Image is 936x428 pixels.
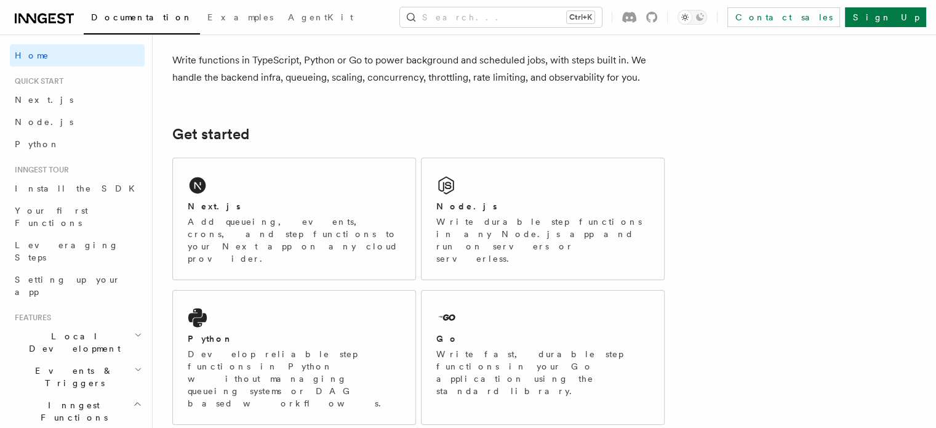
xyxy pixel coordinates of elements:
a: Your first Functions [10,200,145,234]
p: Add queueing, events, crons, and step functions to your Next app on any cloud provider. [188,216,401,265]
h2: Go [436,333,458,345]
a: Next.jsAdd queueing, events, crons, and step functions to your Next app on any cloud provider. [172,158,416,280]
span: Your first Functions [15,206,88,228]
a: AgentKit [281,4,361,33]
a: Next.js [10,89,145,111]
span: Quick start [10,76,63,86]
h2: Next.js [188,200,241,212]
span: AgentKit [288,12,353,22]
a: PythonDevelop reliable step functions in Python without managing queueing systems or DAG based wo... [172,290,416,425]
span: Examples [207,12,273,22]
a: Setting up your app [10,269,145,303]
kbd: Ctrl+K [567,11,594,23]
h2: Python [188,333,233,345]
h2: Node.js [436,200,497,212]
a: Python [10,133,145,155]
a: Node.js [10,111,145,133]
p: Write fast, durable step functions in your Go application using the standard library. [436,348,649,397]
span: Install the SDK [15,184,142,193]
span: Home [15,49,49,62]
p: Write functions in TypeScript, Python or Go to power background and scheduled jobs, with steps bu... [172,52,665,86]
span: Events & Triggers [10,365,134,389]
a: Node.jsWrite durable step functions in any Node.js app and run on servers or serverless. [421,158,665,280]
span: Features [10,313,51,323]
button: Events & Triggers [10,360,145,394]
a: GoWrite fast, durable step functions in your Go application using the standard library. [421,290,665,425]
button: Toggle dark mode [678,10,707,25]
span: Setting up your app [15,275,121,297]
span: Inngest tour [10,165,69,175]
span: Inngest Functions [10,399,133,424]
p: Write durable step functions in any Node.js app and run on servers or serverless. [436,216,649,265]
span: Node.js [15,117,73,127]
span: Local Development [10,330,134,355]
a: Documentation [84,4,200,34]
a: Get started [172,126,249,143]
span: Documentation [91,12,193,22]
p: Develop reliable step functions in Python without managing queueing systems or DAG based workflows. [188,348,401,410]
span: Python [15,139,60,149]
a: Home [10,44,145,67]
a: Contact sales [727,7,840,27]
a: Examples [200,4,281,33]
span: Next.js [15,95,73,105]
button: Search...Ctrl+K [400,7,602,27]
a: Sign Up [845,7,926,27]
button: Local Development [10,325,145,360]
a: Install the SDK [10,177,145,200]
span: Leveraging Steps [15,240,119,262]
a: Leveraging Steps [10,234,145,269]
